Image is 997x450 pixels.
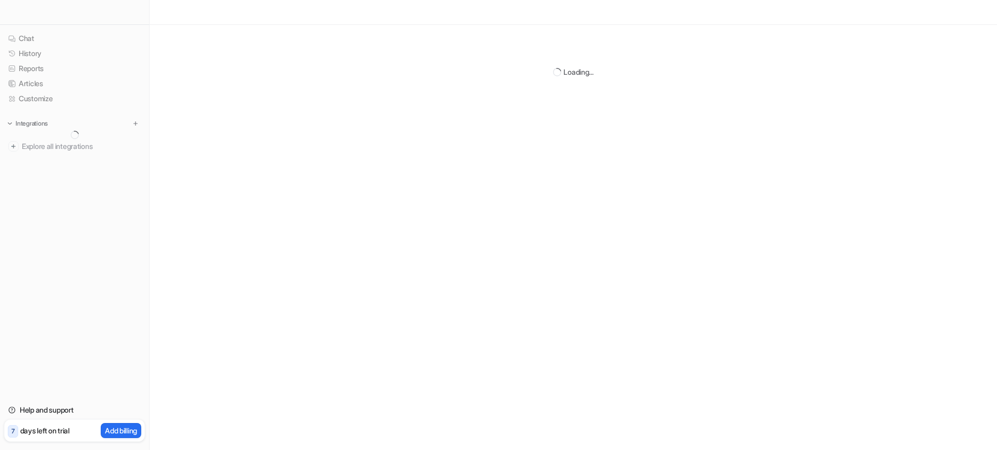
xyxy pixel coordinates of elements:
img: menu_add.svg [132,120,139,127]
span: Explore all integrations [22,138,141,155]
p: Integrations [16,119,48,128]
div: Loading... [563,66,593,77]
img: explore all integrations [8,141,19,152]
img: expand menu [6,120,14,127]
p: Add billing [105,425,137,436]
a: Chat [4,31,145,46]
a: Explore all integrations [4,139,145,154]
button: Add billing [101,423,141,438]
a: History [4,46,145,61]
p: 7 [11,427,15,436]
p: days left on trial [20,425,70,436]
button: Integrations [4,118,51,129]
a: Articles [4,76,145,91]
a: Help and support [4,403,145,417]
a: Reports [4,61,145,76]
a: Customize [4,91,145,106]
